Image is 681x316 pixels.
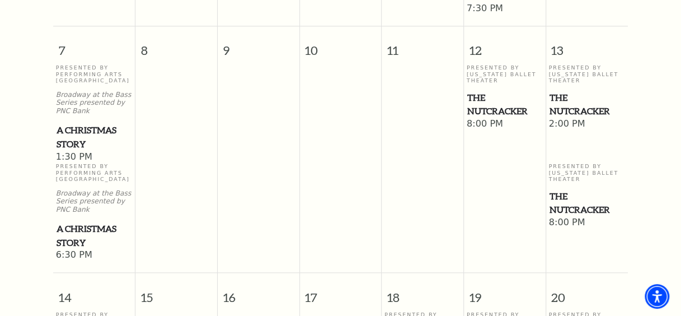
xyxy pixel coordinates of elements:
span: 13 [546,26,628,65]
a: The Nutcracker [467,91,543,118]
span: 11 [382,26,463,65]
a: The Nutcracker [548,91,625,118]
div: Accessibility Menu [645,284,669,309]
span: 16 [218,273,299,312]
span: 14 [53,273,135,312]
p: Presented By [US_STATE] Ballet Theater [467,64,543,83]
span: 7:30 PM [467,3,543,15]
a: A Christmas Story [56,222,133,249]
span: 2:00 PM [548,118,625,131]
span: 1:30 PM [56,151,133,164]
p: Presented By [US_STATE] Ballet Theater [548,163,625,182]
span: The Nutcracker [467,91,542,118]
p: Broadway at the Bass Series presented by PNC Bank [56,189,133,214]
p: Presented By Performing Arts [GEOGRAPHIC_DATA] [56,163,133,182]
span: 8 [135,26,217,65]
span: 10 [300,26,382,65]
span: 9 [218,26,299,65]
span: 19 [464,273,546,312]
span: 7 [53,26,135,65]
p: Broadway at the Bass Series presented by PNC Bank [56,91,133,115]
span: 8:00 PM [467,118,543,131]
span: 20 [546,273,628,312]
span: A Christmas Story [57,123,132,151]
span: 17 [300,273,382,312]
p: Presented By Performing Arts [GEOGRAPHIC_DATA] [56,64,133,83]
span: 15 [135,273,217,312]
a: A Christmas Story [56,123,133,151]
span: A Christmas Story [57,222,132,249]
span: 8:00 PM [548,217,625,229]
p: Presented By [US_STATE] Ballet Theater [548,64,625,83]
a: The Nutcracker [548,189,625,217]
span: 12 [464,26,546,65]
span: 18 [382,273,463,312]
span: 6:30 PM [56,249,133,262]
